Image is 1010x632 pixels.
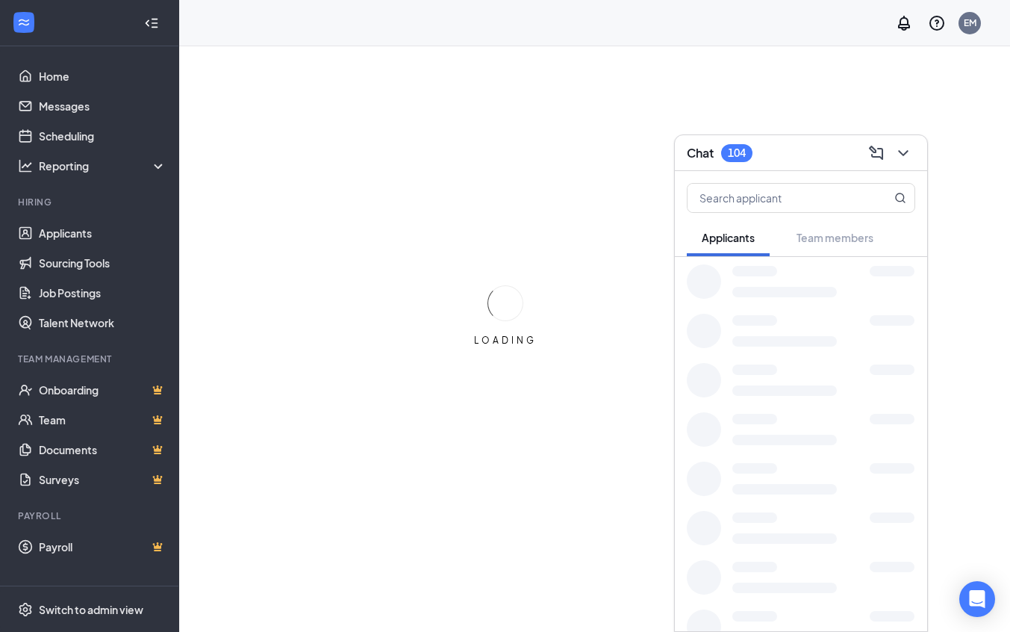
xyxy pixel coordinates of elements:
svg: Notifications [895,14,913,32]
h3: Chat [687,145,714,161]
a: TeamCrown [39,405,166,435]
a: OnboardingCrown [39,375,166,405]
div: Open Intercom Messenger [959,581,995,617]
svg: ChevronDown [894,144,912,162]
span: Applicants [702,231,755,244]
div: Reporting [39,158,167,173]
a: SurveysCrown [39,465,166,495]
a: Scheduling [39,121,166,151]
a: PayrollCrown [39,532,166,562]
a: Talent Network [39,308,166,338]
a: Job Postings [39,278,166,308]
a: Sourcing Tools [39,248,166,278]
input: Search applicant [688,184,864,212]
a: Home [39,61,166,91]
a: Messages [39,91,166,121]
div: 104 [728,146,746,159]
div: Team Management [18,353,163,365]
button: ComposeMessage [864,141,888,165]
svg: WorkstreamLogo [16,15,31,30]
svg: ComposeMessage [867,144,885,162]
div: Switch to admin view [39,602,143,617]
svg: Analysis [18,158,33,173]
div: EM [964,16,976,29]
svg: Collapse [144,16,159,31]
svg: MagnifyingGlass [894,192,906,204]
svg: Settings [18,602,33,617]
span: Team members [797,231,873,244]
button: ChevronDown [891,141,915,165]
a: Applicants [39,218,166,248]
svg: QuestionInfo [928,14,946,32]
div: Payroll [18,509,163,522]
div: LOADING [468,334,543,347]
div: Hiring [18,196,163,208]
a: DocumentsCrown [39,435,166,465]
